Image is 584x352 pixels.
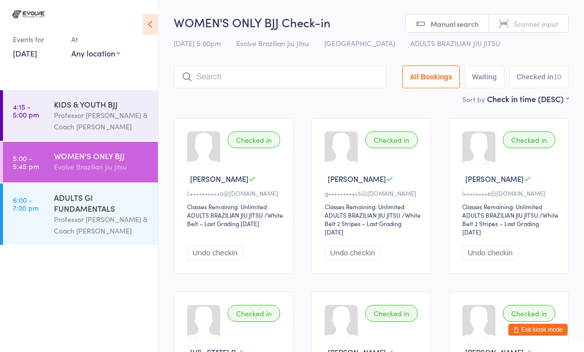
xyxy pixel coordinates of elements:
[503,305,555,322] div: Checked in
[508,324,568,336] button: Exit kiosk mode
[462,245,518,260] button: Undo checkin
[410,38,500,48] span: ADULTS BRAZILIAN JIU JITSU
[13,154,39,170] time: 5:00 - 5:45 pm
[10,7,47,21] img: Evolve Brazilian Jiu Jitsu
[553,73,561,81] div: 10
[325,202,421,211] div: Classes Remaining: Unlimited
[187,189,283,197] div: L••••••••••0@[DOMAIN_NAME]
[71,48,120,59] div: Any location
[431,19,479,29] span: Manual search
[187,211,263,219] div: ADULTS BRAZILIAN JIU JITSU
[365,305,418,322] div: Checked in
[187,245,243,260] button: Undo checkin
[228,131,280,148] div: Checked in
[503,131,555,148] div: Checked in
[465,65,504,88] button: Waiting
[462,211,558,236] span: / White Belt 2 Stripes – Last Grading [DATE]
[402,65,460,88] button: All Bookings
[324,38,395,48] span: [GEOGRAPHIC_DATA]
[174,14,569,30] h2: WOMEN'S ONLY BJJ Check-in
[365,131,418,148] div: Checked in
[325,211,400,219] div: ADULTS BRAZILIAN JIU JITSU
[325,189,421,197] div: g••••••••••5@[DOMAIN_NAME]
[187,202,283,211] div: Classes Remaining: Unlimited
[54,99,149,110] div: KIDS & YOUTH BJJ
[174,38,221,48] span: [DATE] 5:00pm
[13,48,37,59] a: [DATE]
[3,90,158,141] a: 4:15 -5:00 pmKIDS & YOUTH BJJProfessor [PERSON_NAME] & Coach [PERSON_NAME]
[462,202,558,211] div: Classes Remaining: Unlimited
[514,19,558,29] span: Scanner input
[509,65,569,88] button: Checked in10
[325,245,381,260] button: Undo checkin
[54,150,149,161] div: WOMEN'S ONLY BJJ
[71,31,120,48] div: At
[54,110,149,132] div: Professor [PERSON_NAME] & Coach [PERSON_NAME]
[3,183,158,245] a: 6:00 -7:00 pmADULTS GI FUNDAMENTALSProfessor [PERSON_NAME] & Coach [PERSON_NAME]
[236,38,309,48] span: Evolve Brazilian Jiu Jitsu
[190,174,248,184] span: [PERSON_NAME]
[13,103,39,118] time: 4:15 - 5:00 pm
[465,174,524,184] span: [PERSON_NAME]
[462,94,485,104] label: Sort by
[328,174,386,184] span: [PERSON_NAME]
[13,31,61,48] div: Events for
[462,189,558,197] div: l••••••••z@[DOMAIN_NAME]
[462,211,538,219] div: ADULTS BRAZILIAN JIU JITSU
[54,192,149,214] div: ADULTS GI FUNDAMENTALS
[174,65,386,88] input: Search
[487,93,569,104] div: Check in time (DESC)
[54,161,149,173] div: Evolve Brazilian Jiu Jitsu
[228,305,280,322] div: Checked in
[3,142,158,182] a: 5:00 -5:45 pmWOMEN'S ONLY BJJEvolve Brazilian Jiu Jitsu
[54,214,149,236] div: Professor [PERSON_NAME] & Coach [PERSON_NAME]
[13,196,39,212] time: 6:00 - 7:00 pm
[325,211,421,236] span: / White Belt 2 Stripes – Last Grading [DATE]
